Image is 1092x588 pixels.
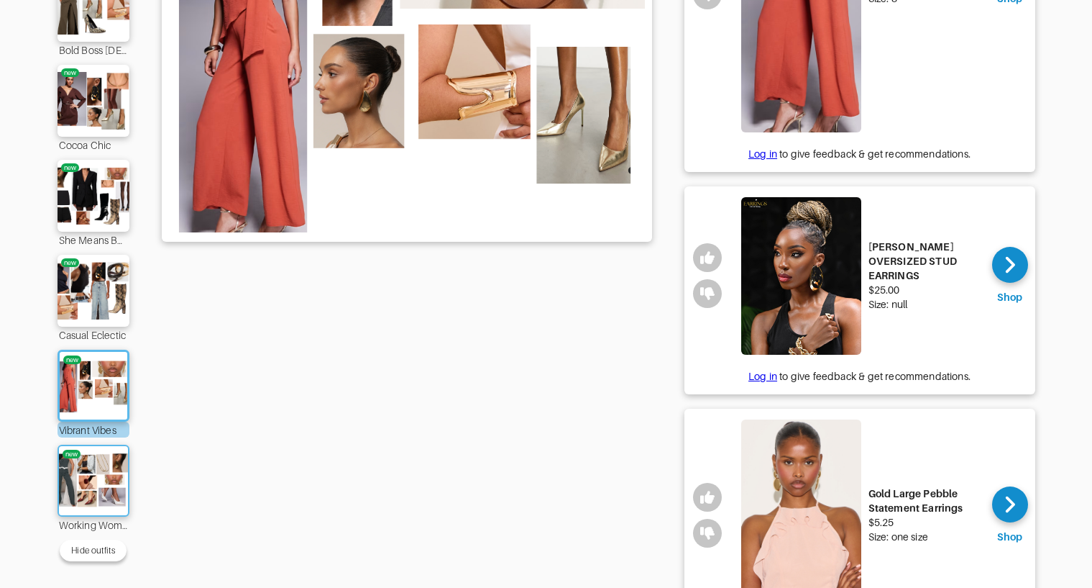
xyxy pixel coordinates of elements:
[748,148,777,160] a: Log in
[55,453,132,508] img: Outfit Working Woman
[58,42,129,58] div: Bold Boss [DEMOGRAPHIC_DATA]
[868,530,981,544] div: Size: one size
[52,72,134,130] img: Outfit Cocoa Chic
[58,422,129,438] div: Vibrant Vibes
[64,68,77,77] div: new
[71,544,115,557] div: Hide outfits
[65,450,78,458] div: new
[60,540,127,561] button: Hide outfits
[741,197,861,355] img: AMY OVERSIZED STUD EARRINGS
[992,247,1028,304] a: Shop
[684,147,1035,161] div: to give feedback & get recommendations.
[64,163,77,172] div: new
[748,371,777,382] a: Log in
[58,137,129,153] div: Cocoa Chic
[64,258,77,267] div: new
[52,167,134,225] img: Outfit She Means Business
[868,240,981,283] div: [PERSON_NAME] OVERSIZED STUD EARRINGS
[992,487,1028,544] a: Shop
[868,515,981,530] div: $5.25
[66,356,79,364] div: new
[868,297,981,312] div: Size: null
[58,232,129,248] div: She Means Business
[868,283,981,297] div: $25.00
[58,327,129,343] div: Casual Eclectic
[868,487,981,515] div: Gold Large Pebble Statement Earrings
[52,262,134,320] img: Outfit Casual Eclectic
[684,369,1035,384] div: to give feedback & get recommendations.
[997,290,1023,304] div: Shop
[58,517,129,533] div: Working Woman
[55,359,131,412] img: Outfit Vibrant Vibes
[997,530,1023,544] div: Shop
